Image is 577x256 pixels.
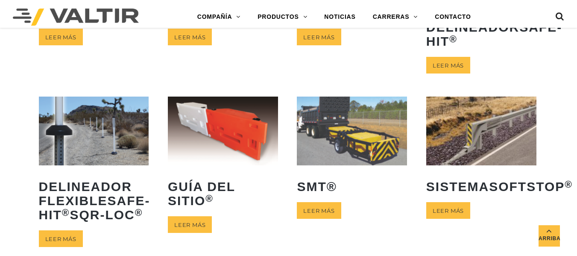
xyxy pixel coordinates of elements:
font: ® [565,179,573,190]
font: Leer más [303,34,334,41]
font: CARRERAS [373,13,410,20]
font: ® [449,34,457,44]
img: Terminal final del sistema SoftStop [426,97,536,165]
font: Leer más [45,34,76,41]
a: Delineador flexibleSafe-Hit®SQR-LOC® [39,97,149,228]
a: Lea más sobre el sistema “SoftStop®” [426,202,470,219]
font: SoftStop [489,179,565,194]
a: Arriba [539,225,560,247]
font: Arriba [539,235,560,241]
font: Leer más [433,62,464,69]
a: Lea más sobre el “Delineador flexible Safe-Hit® SQR-LOC®” [39,230,83,247]
font: SQR-LOC [70,208,135,222]
a: COMPAÑÍA [189,9,249,26]
font: Sistema [426,179,489,194]
font: Leer más [45,235,76,242]
font: Guía del sitio [168,179,235,208]
font: CONTACTO [435,13,471,20]
a: Lea más sobre “SiteGuide®” [168,216,212,233]
a: CONTACTO [426,9,479,26]
font: Leer más [433,207,464,214]
font: Delineador flexible [39,179,132,208]
a: Lea más sobre “RAPTOR®” [168,29,212,45]
a: NOTICIAS [316,9,364,26]
font: SMT® [297,179,337,194]
font: ® [135,207,143,218]
a: SistemaSoftStop® [426,97,536,200]
a: Lea más sobre el poste delineador Safe-Hit® [426,57,470,74]
font: Leer más [174,221,205,228]
font: PRODUCTOS [258,13,299,20]
a: Lea más sobre “SMT®” [297,202,341,219]
a: Lea más sobre “QuadGuard® M10” [39,29,83,45]
font: Leer más [174,34,205,41]
font: COMPAÑÍA [197,13,232,20]
a: PRODUCTOS [249,9,316,26]
font: ® [205,193,214,204]
font: Leer más [303,207,334,214]
a: Lea más sobre “REACT® M” [297,29,341,45]
a: Guía del sitio® [168,97,278,214]
a: SMT®​ [297,97,407,200]
font: Safe-Hit [39,194,150,222]
a: CARRERAS [364,9,427,26]
font: ® [62,207,70,218]
img: Valtir [13,9,139,26]
font: Safe-Hit [426,20,562,48]
font: NOTICIAS [324,13,355,20]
